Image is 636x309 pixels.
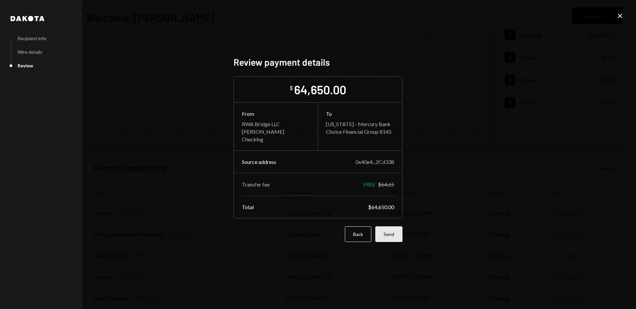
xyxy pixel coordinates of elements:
[242,204,254,210] div: Total
[355,159,394,165] div: 0x40e4...2Cd338
[326,128,394,135] div: Choice Financial Group 8145
[242,181,270,188] div: Transfer fee
[326,111,394,117] div: To
[18,63,33,68] div: Review
[242,128,310,135] div: [PERSON_NAME]
[363,181,375,188] div: FREE
[294,82,346,97] div: 64,650.00
[290,85,293,91] div: $
[242,121,310,127] div: RWA Bridge LLC
[242,111,310,117] div: From
[234,56,402,69] h2: Review payment details
[18,49,42,55] div: Wire details
[345,226,371,242] button: Back
[378,181,394,188] div: $64.65
[18,36,46,41] div: Recipient info
[375,226,402,242] button: Send
[368,204,394,210] div: $64,650.00
[242,136,310,142] div: Checking
[242,159,276,165] div: Source address
[326,121,394,127] div: [US_STATE] - Mercury Bank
